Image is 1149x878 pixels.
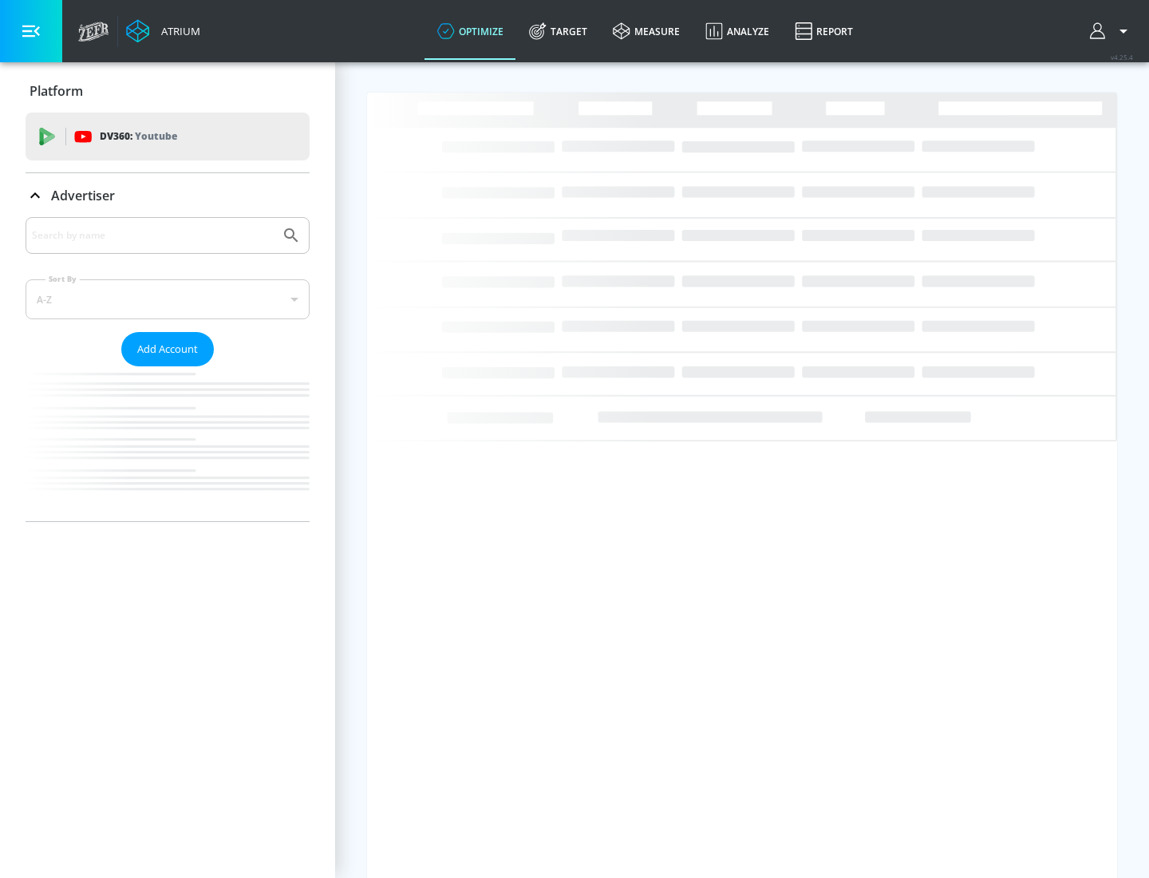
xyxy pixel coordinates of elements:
[32,225,274,246] input: Search by name
[45,274,80,284] label: Sort By
[155,24,200,38] div: Atrium
[26,366,310,521] nav: list of Advertiser
[516,2,600,60] a: Target
[137,340,198,358] span: Add Account
[30,82,83,100] p: Platform
[26,279,310,319] div: A-Z
[26,173,310,218] div: Advertiser
[26,113,310,160] div: DV360: Youtube
[135,128,177,144] p: Youtube
[26,69,310,113] div: Platform
[782,2,866,60] a: Report
[100,128,177,145] p: DV360:
[424,2,516,60] a: optimize
[121,332,214,366] button: Add Account
[693,2,782,60] a: Analyze
[51,187,115,204] p: Advertiser
[126,19,200,43] a: Atrium
[26,217,310,521] div: Advertiser
[1111,53,1133,61] span: v 4.25.4
[600,2,693,60] a: measure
